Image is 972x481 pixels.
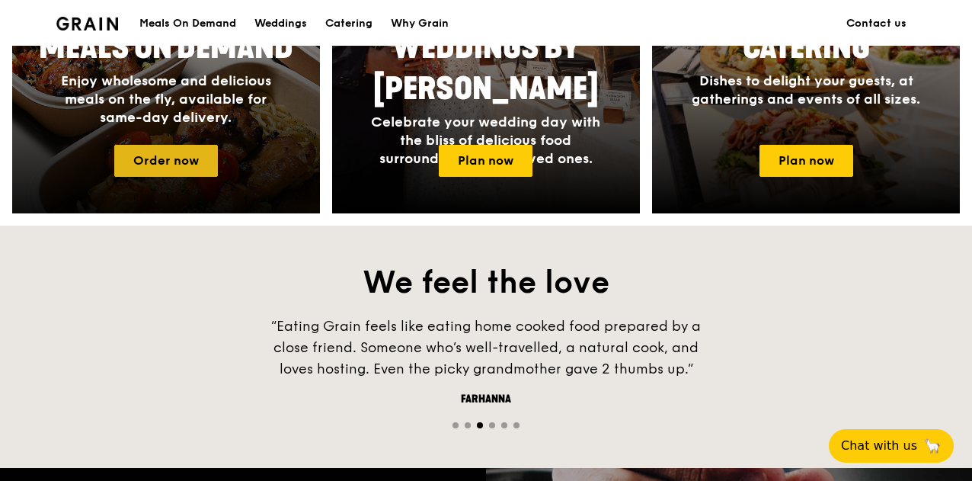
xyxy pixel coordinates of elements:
[245,1,316,46] a: Weddings
[56,17,118,30] img: Grain
[254,1,307,46] div: Weddings
[257,316,715,380] div: “Eating Grain feels like eating home cooked food prepared by a close friend. Someone who’s well-t...
[139,1,236,46] div: Meals On Demand
[489,422,495,428] span: Go to slide 4
[371,114,600,167] span: Celebrate your wedding day with the bliss of delicious food surrounded by your loved ones.
[829,429,954,463] button: Chat with us🦙
[837,1,916,46] a: Contact us
[316,1,382,46] a: Catering
[477,422,483,428] span: Go to slide 3
[923,437,942,455] span: 🦙
[382,1,458,46] a: Why Grain
[465,422,471,428] span: Go to slide 2
[501,422,507,428] span: Go to slide 5
[692,72,920,107] span: Dishes to delight your guests, at gatherings and events of all sizes.
[841,437,917,455] span: Chat with us
[325,1,372,46] div: Catering
[39,30,293,66] span: Meals On Demand
[439,145,532,177] a: Plan now
[452,422,459,428] span: Go to slide 1
[391,1,449,46] div: Why Grain
[114,145,218,177] a: Order now
[513,422,520,428] span: Go to slide 6
[61,72,271,126] span: Enjoy wholesome and delicious meals on the fly, available for same-day delivery.
[743,30,870,66] span: Catering
[759,145,853,177] a: Plan now
[257,392,715,407] div: Farhanna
